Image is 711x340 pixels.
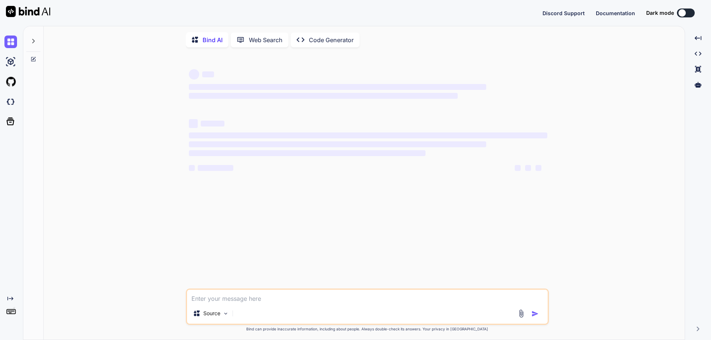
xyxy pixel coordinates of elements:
p: Bind can provide inaccurate information, including about people. Always double-check its answers.... [186,326,549,332]
p: Web Search [249,36,283,44]
img: chat [4,36,17,48]
span: ‌ [515,165,521,171]
span: ‌ [189,165,195,171]
span: ‌ [189,132,547,138]
span: ‌ [189,119,198,128]
span: Documentation [596,10,635,16]
img: icon [531,310,539,317]
span: ‌ [535,165,541,171]
p: Code Generator [309,36,354,44]
img: Bind AI [6,6,50,17]
button: Discord Support [543,9,585,17]
span: ‌ [189,141,486,147]
button: Documentation [596,9,635,17]
img: githubLight [4,75,17,88]
p: Bind AI [203,36,223,44]
span: ‌ [189,69,199,80]
span: Discord Support [543,10,585,16]
span: ‌ [198,165,233,171]
span: ‌ [189,150,425,156]
span: ‌ [525,165,531,171]
img: attachment [517,309,525,318]
span: ‌ [189,84,486,90]
span: Dark mode [646,9,674,17]
span: ‌ [189,93,458,99]
img: Pick Models [223,310,229,317]
span: ‌ [202,71,214,77]
img: darkCloudIdeIcon [4,95,17,108]
p: Source [203,310,220,317]
img: ai-studio [4,55,17,68]
span: ‌ [201,121,224,127]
